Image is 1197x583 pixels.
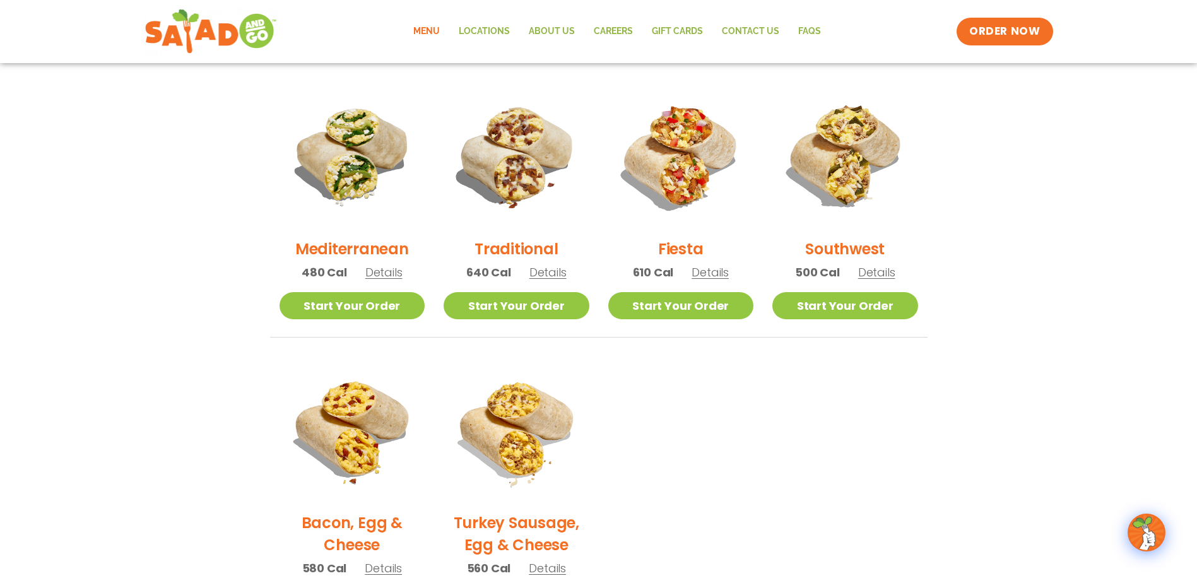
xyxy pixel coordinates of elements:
[633,264,674,281] span: 610 Cal
[295,238,409,260] h2: Mediterranean
[805,238,885,260] h2: Southwest
[444,292,589,319] a: Start Your Order
[467,560,511,577] span: 560 Cal
[444,356,589,502] img: Product photo for Turkey Sausage, Egg & Cheese
[608,83,754,228] img: Product photo for Fiesta
[404,17,830,46] nav: Menu
[969,24,1040,39] span: ORDER NOW
[466,264,511,281] span: 640 Cal
[365,264,403,280] span: Details
[858,264,895,280] span: Details
[789,17,830,46] a: FAQs
[529,560,566,576] span: Details
[144,6,278,57] img: new-SAG-logo-768×292
[1129,515,1164,550] img: wpChatIcon
[475,238,558,260] h2: Traditional
[529,264,567,280] span: Details
[519,17,584,46] a: About Us
[692,264,729,280] span: Details
[280,512,425,556] h2: Bacon, Egg & Cheese
[280,83,425,228] img: Product photo for Mediterranean Breakfast Burrito
[584,17,642,46] a: Careers
[302,264,347,281] span: 480 Cal
[404,17,449,46] a: Menu
[957,18,1053,45] a: ORDER NOW
[608,292,754,319] a: Start Your Order
[280,292,425,319] a: Start Your Order
[712,17,789,46] a: Contact Us
[658,238,704,260] h2: Fiesta
[772,83,918,228] img: Product photo for Southwest
[772,292,918,319] a: Start Your Order
[280,356,425,502] img: Product photo for Bacon, Egg & Cheese
[444,512,589,556] h2: Turkey Sausage, Egg & Cheese
[302,560,347,577] span: 580 Cal
[365,560,402,576] span: Details
[444,83,589,228] img: Product photo for Traditional
[449,17,519,46] a: Locations
[795,264,840,281] span: 500 Cal
[642,17,712,46] a: GIFT CARDS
